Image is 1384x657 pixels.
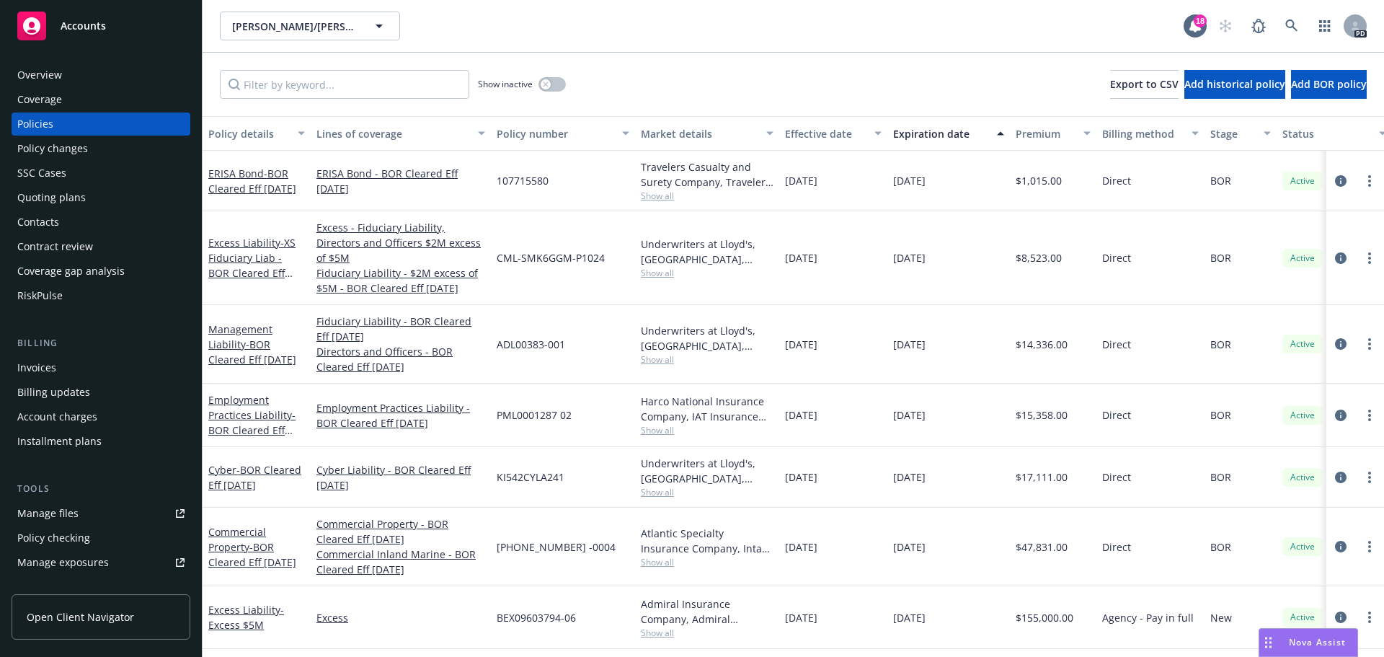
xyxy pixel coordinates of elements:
span: Show all [641,190,773,202]
span: New [1210,610,1232,625]
a: circleInformation [1332,407,1349,424]
a: Contract review [12,235,190,258]
div: Billing method [1102,126,1183,141]
div: Policy changes [17,137,88,160]
div: Quoting plans [17,186,86,209]
a: circleInformation [1332,609,1349,626]
span: PML0001287 02 [497,407,572,423]
button: Policy details [203,116,311,151]
span: Active [1288,252,1317,265]
button: Policy number [491,116,635,151]
span: Direct [1102,173,1131,188]
span: Active [1288,409,1317,422]
a: Cyber Liability - BOR Cleared Eff [DATE] [316,462,485,493]
span: Add BOR policy [1291,77,1367,91]
div: Manage files [17,502,79,525]
span: BOR [1210,407,1231,423]
span: [DATE] [893,337,926,352]
span: $1,015.00 [1016,173,1062,188]
div: Premium [1016,126,1075,141]
a: Account charges [12,405,190,428]
a: Search [1277,12,1306,40]
a: Fiduciary Liability - $2M excess of $5M - BOR Cleared Eff [DATE] [316,265,485,296]
a: Fiduciary Liability - BOR Cleared Eff [DATE] [316,314,485,344]
a: Report a Bug [1244,12,1273,40]
span: [DATE] [893,250,926,265]
span: Direct [1102,407,1131,423]
span: [DATE] [785,337,817,352]
span: [DATE] [785,469,817,485]
div: Billing updates [17,381,90,404]
a: more [1361,335,1378,353]
a: Commercial Inland Marine - BOR Cleared Eff [DATE] [316,547,485,577]
div: Contacts [17,211,59,234]
span: Show all [641,424,773,436]
span: $8,523.00 [1016,250,1062,265]
span: Show all [641,556,773,568]
button: Add historical policy [1184,70,1285,99]
span: $15,358.00 [1016,407,1068,423]
a: Excess Liability [208,236,296,295]
span: - Excess $5M [208,603,284,632]
div: Account charges [17,405,97,428]
a: Coverage gap analysis [12,260,190,283]
span: [DATE] [893,539,926,555]
a: Installment plans [12,430,190,453]
div: 18 [1194,12,1207,25]
span: Show all [641,486,773,498]
span: CML-SMK6GGM-P1024 [497,250,605,265]
span: [PHONE_NUMBER] -0004 [497,539,616,555]
span: [DATE] [785,250,817,265]
span: Show inactive [478,78,533,90]
a: Manage exposures [12,551,190,574]
div: Expiration date [893,126,988,141]
div: Atlantic Specialty Insurance Company, Intact Insurance [641,526,773,556]
span: Export to CSV [1110,77,1179,91]
div: Policy checking [17,526,90,550]
div: Billing [12,336,190,350]
div: Invoices [17,356,56,379]
div: Policies [17,113,53,136]
a: Manage files [12,502,190,525]
div: Manage certificates [17,576,112,599]
span: Active [1288,338,1317,350]
a: Policy changes [12,137,190,160]
div: Effective date [785,126,866,141]
a: Commercial Property [208,525,296,569]
span: $155,000.00 [1016,610,1073,625]
div: Travelers Casualty and Surety Company, Travelers Insurance [641,159,773,190]
span: [PERSON_NAME]/[PERSON_NAME] Construction, Inc. [232,19,357,34]
a: circleInformation [1332,172,1349,190]
span: Agency - Pay in full [1102,610,1194,625]
span: - BOR Cleared Eff [DATE] [208,408,296,452]
span: $17,111.00 [1016,469,1068,485]
a: Excess [316,610,485,625]
div: Drag to move [1259,629,1277,656]
span: - BOR Cleared Eff [DATE] [208,540,296,569]
span: - XS Fiduciary Liab - BOR Cleared Eff [DATE] [208,236,296,295]
span: [DATE] [893,407,926,423]
button: Export to CSV [1110,70,1179,99]
span: [DATE] [893,610,926,625]
span: KI542CYLA241 [497,469,564,485]
a: circleInformation [1332,469,1349,486]
div: Installment plans [17,430,102,453]
a: Policies [12,113,190,136]
div: Underwriters at Lloyd's, [GEOGRAPHIC_DATA], [PERSON_NAME] of [GEOGRAPHIC_DATA], Evolve [641,456,773,486]
span: - BOR Cleared Eff [DATE] [208,338,296,366]
a: Start snowing [1211,12,1240,40]
span: BEX09603794-06 [497,610,576,625]
span: Direct [1102,539,1131,555]
a: more [1361,250,1378,267]
a: ERISA Bond - BOR Cleared Eff [DATE] [316,166,485,196]
span: $47,831.00 [1016,539,1068,555]
a: Employment Practices Liability - BOR Cleared Eff [DATE] [316,400,485,431]
a: Billing updates [12,381,190,404]
button: Nova Assist [1259,628,1358,657]
span: [DATE] [785,407,817,423]
span: BOR [1210,469,1231,485]
a: Policy checking [12,526,190,550]
button: [PERSON_NAME]/[PERSON_NAME] Construction, Inc. [220,12,400,40]
span: [DATE] [785,539,817,555]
